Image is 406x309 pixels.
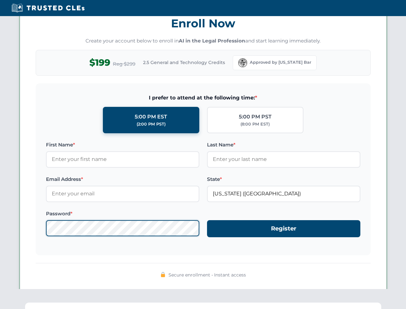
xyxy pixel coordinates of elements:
[46,175,199,183] label: Email Address
[250,59,311,66] span: Approved by [US_STATE] Bar
[46,94,360,102] span: I prefer to attend at the following time:
[207,220,360,237] button: Register
[46,186,199,202] input: Enter your email
[135,113,167,121] div: 5:00 PM EST
[89,55,110,70] span: $199
[36,37,371,45] p: Create your account below to enroll in and start learning immediately.
[207,175,360,183] label: State
[46,210,199,218] label: Password
[168,271,246,278] span: Secure enrollment • Instant access
[10,3,86,13] img: Trusted CLEs
[238,58,247,67] img: Florida Bar
[160,272,166,277] img: 🔒
[113,60,135,68] span: Reg $299
[207,186,360,202] input: Florida (FL)
[207,151,360,167] input: Enter your last name
[143,59,225,66] span: 2.5 General and Technology Credits
[137,121,166,127] div: (2:00 PM PST)
[207,141,360,149] label: Last Name
[179,38,245,44] strong: AI in the Legal Profession
[36,13,371,33] h3: Enroll Now
[46,151,199,167] input: Enter your first name
[239,113,272,121] div: 5:00 PM PST
[46,141,199,149] label: First Name
[240,121,270,127] div: (8:00 PM EST)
